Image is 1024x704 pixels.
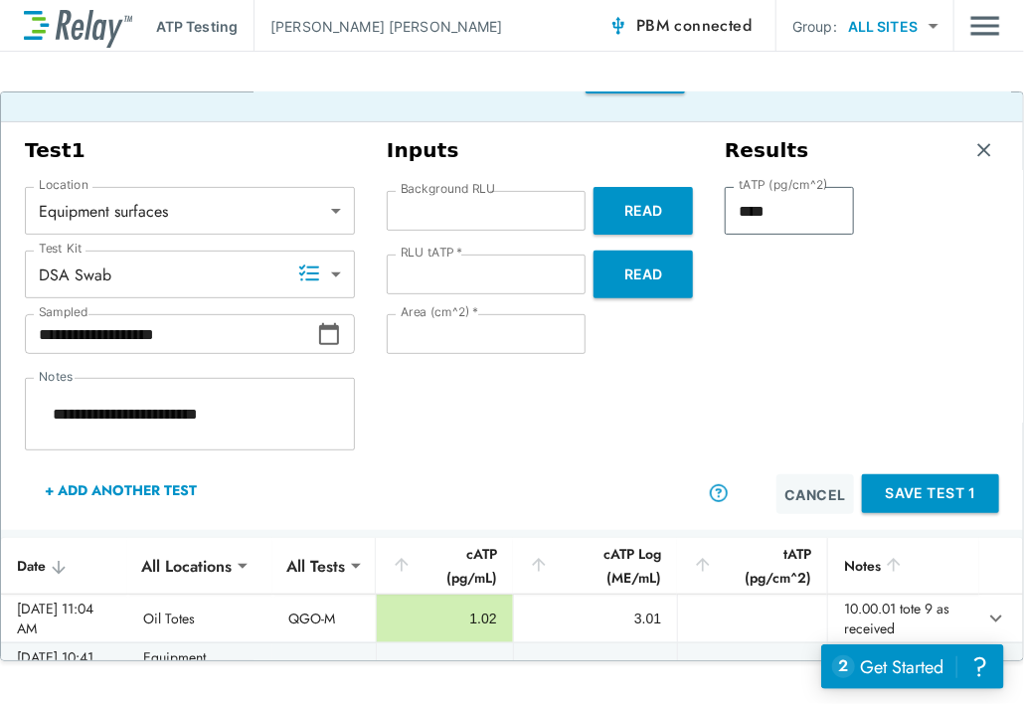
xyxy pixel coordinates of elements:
button: expand row [979,602,1013,635]
div: tATP (pg/cm^2) [693,542,811,590]
td: QGO-M [272,595,376,642]
iframe: Resource center [821,644,1004,689]
button: + Add Another Test [25,466,217,514]
p: ATP Testing [156,16,238,37]
label: Test Kit [39,242,83,256]
button: Save Test 1 [862,474,999,513]
img: Connected Icon [608,16,628,36]
th: Date [1,538,127,595]
div: 1.02 [393,609,496,628]
div: DSA Swab [25,255,355,294]
label: Notes [39,370,73,384]
button: Cancel [776,474,854,514]
img: Remove [974,140,994,160]
h3: Results [725,138,809,163]
h3: Inputs [387,138,693,163]
label: Location [39,178,88,192]
table: sticky table [1,538,1023,692]
td: Equipment surfaces [127,643,273,691]
h3: Test 1 [25,138,355,163]
label: Area (cm^2) [401,305,478,319]
input: Choose date, selected date is Aug 24, 2025 [25,314,317,354]
span: connected [675,14,753,37]
div: cATP (pg/mL) [392,542,496,590]
button: Main menu [970,7,1000,45]
label: tATP (pg/cm^2) [739,178,828,192]
img: Drawer Icon [970,7,1000,45]
p: [PERSON_NAME] [PERSON_NAME] [270,16,503,37]
div: All Locations [127,546,246,586]
div: 3.01 [530,609,662,628]
td: Oil Totes [127,595,273,642]
span: PBM [636,12,752,40]
td: 10.00.01 tote 9 as received [827,595,979,642]
div: 6.11 [694,657,811,677]
div: All Tests [272,546,359,586]
div: [DATE] 11:04 AM [17,599,111,638]
div: Notes [844,554,963,578]
button: Read [594,187,693,235]
div: Equipment surfaces [25,191,355,231]
button: Read [594,251,693,298]
label: Sampled [39,305,88,319]
div: cATP Log (ME/mL) [529,542,662,590]
p: Group: [792,16,837,37]
label: RLU tATP [401,246,462,260]
img: LuminUltra Relay [24,5,132,48]
div: [DATE] 10:41 AM [17,647,111,687]
button: PBM connected [600,6,760,46]
label: Background RLU [401,182,495,196]
td: DSA Swab [272,643,376,691]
